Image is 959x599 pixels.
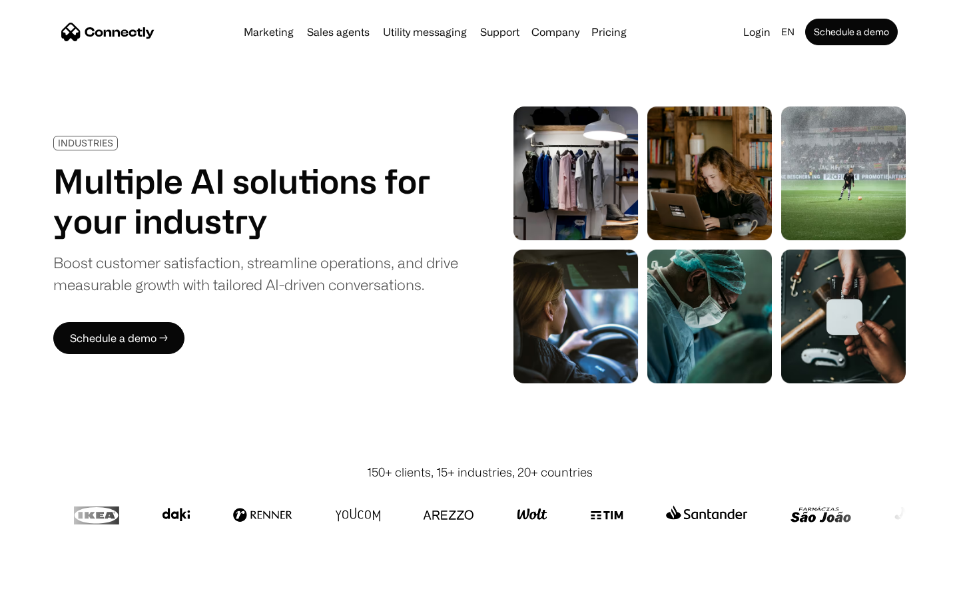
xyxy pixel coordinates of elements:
div: INDUSTRIES [58,138,113,148]
a: home [61,22,155,42]
h1: Multiple AI solutions for your industry [53,161,458,241]
a: Utility messaging [378,27,472,37]
div: Company [527,23,583,41]
ul: Language list [27,576,80,594]
a: Support [475,27,525,37]
a: Login [738,23,776,41]
a: Schedule a demo → [53,322,184,354]
a: Sales agents [302,27,375,37]
div: Company [531,23,579,41]
div: en [776,23,802,41]
a: Pricing [586,27,632,37]
div: en [781,23,795,41]
a: Schedule a demo [805,19,898,45]
div: Boost customer satisfaction, streamline operations, and drive measurable growth with tailored AI-... [53,252,458,296]
aside: Language selected: English [13,574,80,594]
a: Marketing [238,27,299,37]
div: 150+ clients, 15+ industries, 20+ countries [367,463,593,481]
